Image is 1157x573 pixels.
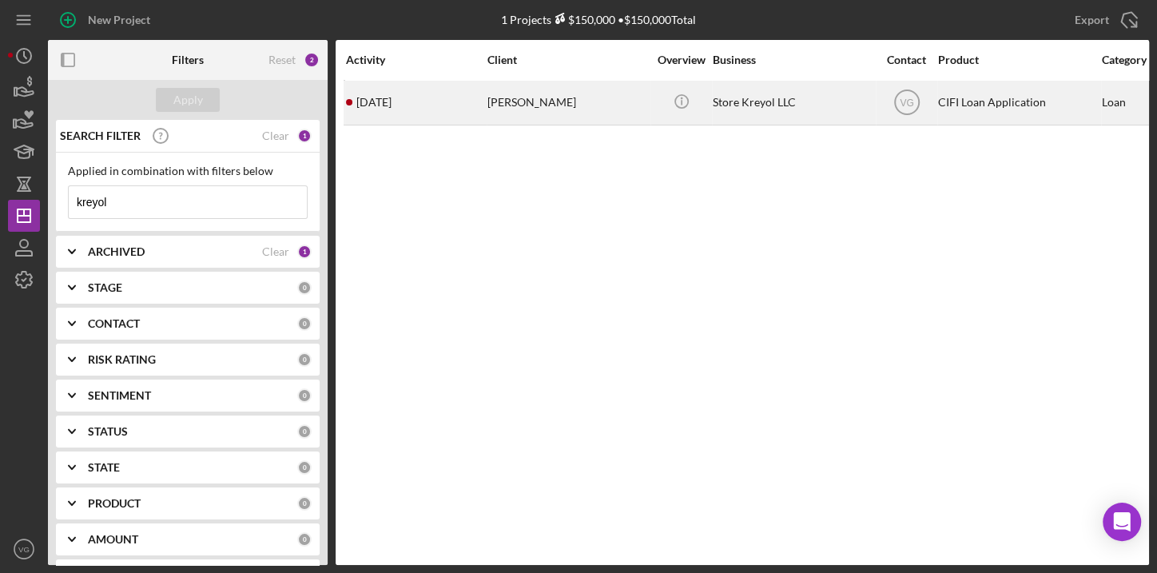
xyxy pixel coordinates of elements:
div: 0 [297,388,312,403]
div: Reset [268,54,296,66]
b: CONTACT [88,317,140,330]
b: SEARCH FILTER [60,129,141,142]
button: Apply [156,88,220,112]
div: 0 [297,532,312,547]
text: VG [18,545,30,554]
div: Applied in combination with filters below [68,165,308,177]
button: Export [1059,4,1149,36]
div: 2 [304,52,320,68]
button: VG [8,533,40,565]
div: Activity [346,54,486,66]
time: 2025-09-19 18:21 [356,96,392,109]
div: Contact [877,54,936,66]
button: New Project [48,4,166,36]
div: Clear [262,245,289,258]
b: SENTIMENT [88,389,151,402]
b: STATE [88,461,120,474]
div: Business [713,54,873,66]
div: Clear [262,129,289,142]
div: Store Kreyol LLC [713,82,873,124]
b: STAGE [88,281,122,294]
b: AMOUNT [88,533,138,546]
b: RISK RATING [88,353,156,366]
div: 0 [297,352,312,367]
div: Product [938,54,1098,66]
div: 1 Projects • $150,000 Total [501,13,696,26]
div: Export [1075,4,1109,36]
b: STATUS [88,425,128,438]
div: Apply [173,88,203,112]
div: 1 [297,129,312,143]
div: Client [487,54,647,66]
div: 0 [297,281,312,295]
div: CIFI Loan Application [938,82,1098,124]
div: 0 [297,496,312,511]
div: 0 [297,316,312,331]
b: Filters [172,54,204,66]
div: New Project [88,4,150,36]
div: 0 [297,460,312,475]
b: ARCHIVED [88,245,145,258]
text: VG [900,97,913,109]
div: Open Intercom Messenger [1103,503,1141,541]
div: Overview [651,54,711,66]
b: PRODUCT [88,497,141,510]
div: $150,000 [551,13,615,26]
div: 0 [297,424,312,439]
div: 1 [297,245,312,259]
div: [PERSON_NAME] [487,82,647,124]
